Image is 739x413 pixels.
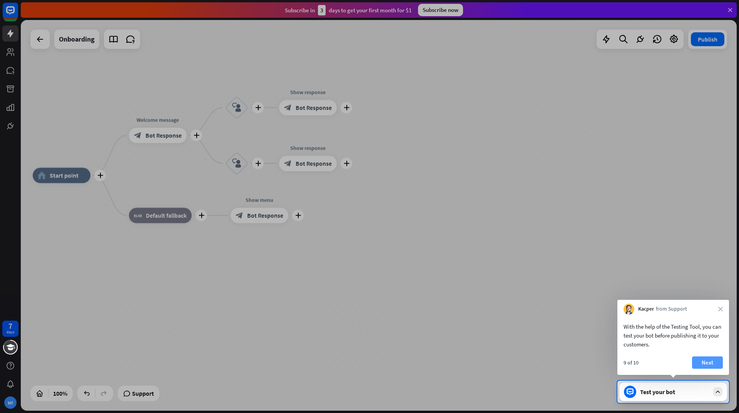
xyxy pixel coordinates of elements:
button: Next [692,356,723,369]
div: With the help of the Testing Tool, you can test your bot before publishing it to your customers. [624,322,723,349]
button: Open LiveChat chat widget [6,3,29,26]
span: Kacper [638,305,654,313]
div: 9 of 10 [624,359,639,366]
div: Test your bot [640,388,709,396]
i: close [718,307,723,311]
span: from Support [656,305,687,313]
